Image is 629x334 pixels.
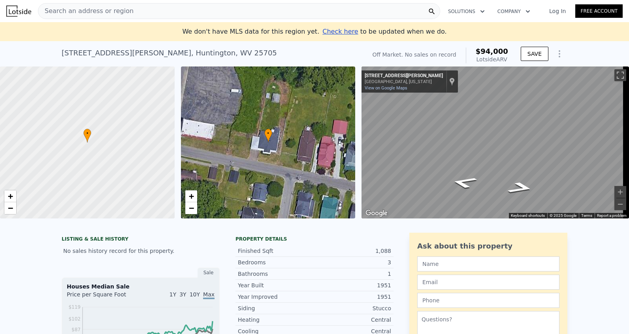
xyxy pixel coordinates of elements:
a: Open this area in Google Maps (opens a new window) [363,208,390,218]
button: Show Options [552,46,567,62]
div: 3 [314,258,391,266]
button: SAVE [521,47,548,61]
div: Finished Sqft [238,247,314,255]
span: Search an address or region [38,6,134,16]
div: [STREET_ADDRESS][PERSON_NAME] , Huntington , WV 25705 [62,47,277,59]
tspan: $119 [68,304,81,310]
a: Terms (opens in new tab) [581,213,592,218]
div: [STREET_ADDRESS][PERSON_NAME] [365,73,443,79]
div: Bathrooms [238,270,314,278]
span: Max [203,291,215,299]
span: 3Y [179,291,186,298]
a: View on Google Maps [365,85,407,91]
div: No sales history record for this property. [62,244,220,258]
div: Stucco [314,304,391,312]
button: Zoom in [614,186,626,198]
div: 1951 [314,293,391,301]
span: Check here [322,28,358,35]
div: Off Market. No sales on record [372,51,456,59]
img: Lotside [6,6,31,17]
div: We don't have MLS data for this region yet. [182,27,446,36]
div: Central [314,316,391,324]
div: Map [362,66,629,218]
button: Keyboard shortcuts [511,213,545,218]
div: Year Improved [238,293,314,301]
span: • [264,130,272,137]
div: Year Built [238,281,314,289]
span: + [8,191,13,201]
a: Zoom out [4,202,16,214]
a: Zoom in [4,190,16,202]
span: • [83,130,91,137]
div: Lotside ARV [476,55,508,63]
div: Sale [198,268,220,278]
div: Heating [238,316,314,324]
path: Go East, Oney Ave [497,179,544,197]
div: to be updated when we do. [322,27,446,36]
div: Street View [362,66,629,218]
span: − [188,203,194,213]
path: Go West, Oney Ave [440,173,488,191]
button: Company [491,4,537,19]
div: [GEOGRAPHIC_DATA], [US_STATE] [365,79,443,84]
span: + [188,191,194,201]
tspan: $102 [68,316,81,322]
div: 1 [314,270,391,278]
span: $94,000 [476,47,508,55]
a: Free Account [575,4,623,18]
span: 1Y [169,291,176,298]
input: Name [417,256,559,271]
button: Toggle fullscreen view [614,69,626,81]
div: Houses Median Sale [67,283,215,290]
div: Siding [238,304,314,312]
div: 1951 [314,281,391,289]
div: Price per Square Foot [67,290,141,303]
a: Zoom out [185,202,197,214]
a: Show location on map [449,77,455,86]
div: 1,088 [314,247,391,255]
div: • [83,129,91,142]
button: Solutions [442,4,491,19]
div: Bedrooms [238,258,314,266]
div: Ask about this property [417,241,559,252]
a: Report a problem [597,213,627,218]
span: − [8,203,13,213]
input: Phone [417,293,559,308]
tspan: $87 [72,327,81,332]
button: Zoom out [614,198,626,210]
a: Log In [540,7,575,15]
a: Zoom in [185,190,197,202]
span: © 2025 Google [550,213,576,218]
div: Property details [235,236,394,242]
span: 10Y [190,291,200,298]
div: LISTING & SALE HISTORY [62,236,220,244]
div: • [264,129,272,142]
input: Email [417,275,559,290]
img: Google [363,208,390,218]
